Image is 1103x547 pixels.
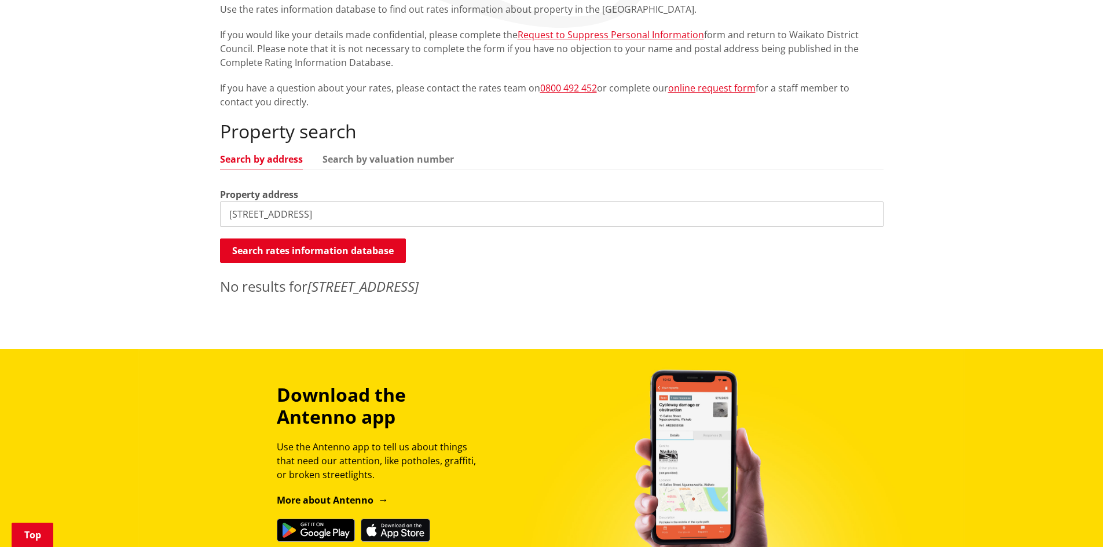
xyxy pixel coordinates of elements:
p: Use the Antenno app to tell us about things that need our attention, like potholes, graffiti, or ... [277,440,486,482]
button: Search rates information database [220,238,406,263]
h2: Property search [220,120,884,142]
img: Download on the App Store [361,519,430,542]
a: Request to Suppress Personal Information [518,28,704,41]
p: If you would like your details made confidential, please complete the form and return to Waikato ... [220,28,884,69]
a: Search by valuation number [323,155,454,164]
p: Use the rates information database to find out rates information about property in the [GEOGRAPHI... [220,2,884,16]
a: 0800 492 452 [540,82,597,94]
a: Top [12,523,53,547]
input: e.g. Duke Street NGARUAWAHIA [220,201,884,227]
iframe: Messenger Launcher [1050,498,1091,540]
img: Get it on Google Play [277,519,355,542]
h3: Download the Antenno app [277,384,486,428]
p: No results for [220,276,884,297]
a: More about Antenno [277,494,389,506]
a: Search by address [220,155,303,164]
a: online request form [668,82,756,94]
em: [STREET_ADDRESS] [307,277,419,296]
p: If you have a question about your rates, please contact the rates team on or complete our for a s... [220,81,884,109]
label: Property address [220,188,298,201]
